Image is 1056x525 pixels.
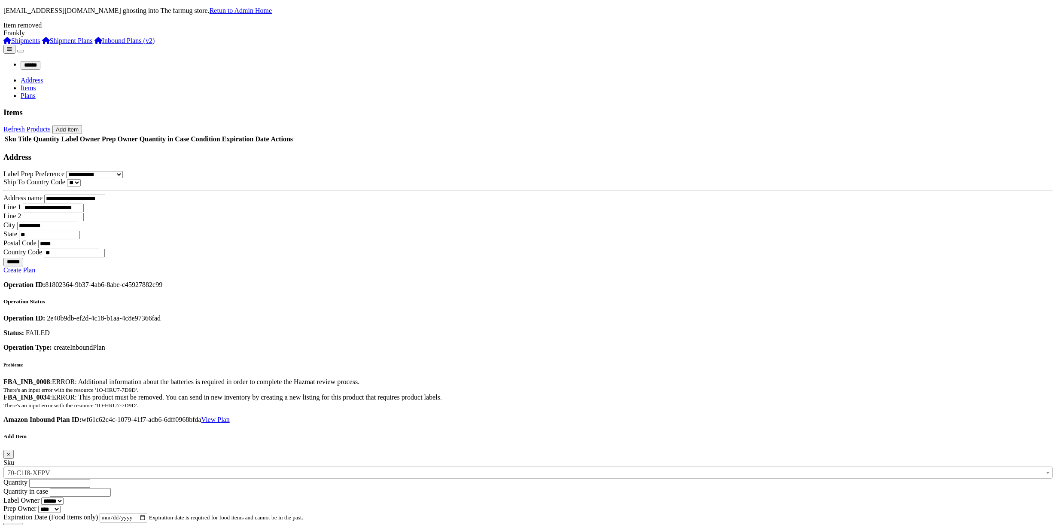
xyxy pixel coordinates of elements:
[3,329,1053,337] p: FAILED
[3,281,45,288] strong: Operation ID:
[18,135,32,143] th: Title
[3,479,27,486] label: Quantity
[3,314,1053,322] p: 2e40b9db-ef2d-4c18-b1aa-4c8e97366fad
[3,433,1053,440] h5: Add Item
[3,212,21,220] label: Line 2
[3,178,65,186] label: Ship To Country Code
[21,76,43,84] a: Address
[3,505,37,512] label: Prep Owner
[3,488,48,495] label: Quantity in case
[52,125,82,134] button: Add Item
[3,7,1053,15] p: [EMAIL_ADDRESS][DOMAIN_NAME] ghosting into The farmug store.
[3,416,1053,424] p: wf61c62c4c-1079-41f7-adb6-6dff0968bfda
[3,239,37,247] label: Postal Code
[3,37,40,44] a: Shipments
[3,314,45,322] strong: Operation ID:
[3,394,50,401] strong: FBA_INB_0034
[3,459,14,466] label: Sku
[139,135,190,143] th: Quantity in Case
[3,125,51,133] a: Refresh Products
[61,135,100,143] th: Label Owner
[101,135,138,143] th: Prep Owner
[149,514,303,521] small: Expiration date is required for food items and cannot be in the past.
[94,37,155,44] a: Inbound Plans (v2)
[3,362,1053,367] h6: Problems:
[3,298,1053,305] h5: Operation Status
[3,467,1053,479] span: Google Pixel 3a XL 64GB - Just Black - Locked to T-Mobile/Sprint
[3,402,138,409] small: There's an input error with the resource '1O-HRU7-7D9D'.
[33,135,60,143] th: Quantity
[3,203,21,211] label: Line 1
[201,416,230,423] a: View Plan
[21,84,36,92] a: Items
[3,281,1053,289] p: 81802364-9b37-4ab6-8abe-c45927882c99
[270,135,293,143] th: Actions
[3,221,15,229] label: City
[3,416,82,423] strong: Amazon Inbound Plan ID:
[17,50,24,52] button: Toggle navigation
[7,451,10,458] span: ×
[3,194,43,201] label: Address name
[210,7,272,14] a: Retun to Admin Home
[3,344,1053,351] p: createInboundPlan
[3,248,42,256] label: Country Code
[3,513,98,521] label: Expiration Date (Food items only)
[3,450,14,459] button: Close
[3,387,138,393] small: There's an input error with the resource '1O-HRU7-7D9D'.
[3,170,64,177] label: Label Prep Preference
[4,135,17,143] th: Sku
[3,394,1053,409] div: : ERROR: This product must be removed. You can send in new inventory by creating a new listing fo...
[222,135,270,143] th: Expiration Date
[3,108,1053,117] h3: Items
[3,378,50,385] strong: FBA_INB_0008
[4,467,1052,479] span: Google Pixel 3a XL 64GB - Just Black - Locked to T-Mobile/Sprint
[3,230,17,238] label: State
[3,497,40,504] label: Label Owner
[3,29,1053,37] div: Frankly
[3,329,24,336] strong: Status:
[3,266,35,274] a: Create Plan
[3,344,52,351] strong: Operation Type:
[190,135,220,143] th: Condition
[3,21,1053,29] div: Item removed
[21,92,36,99] a: Plans
[3,378,1053,394] div: : ERROR: Additional information about the batteries is required in order to complete the Hazmat r...
[3,153,1053,162] h3: Address
[42,37,93,44] a: Shipment Plans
